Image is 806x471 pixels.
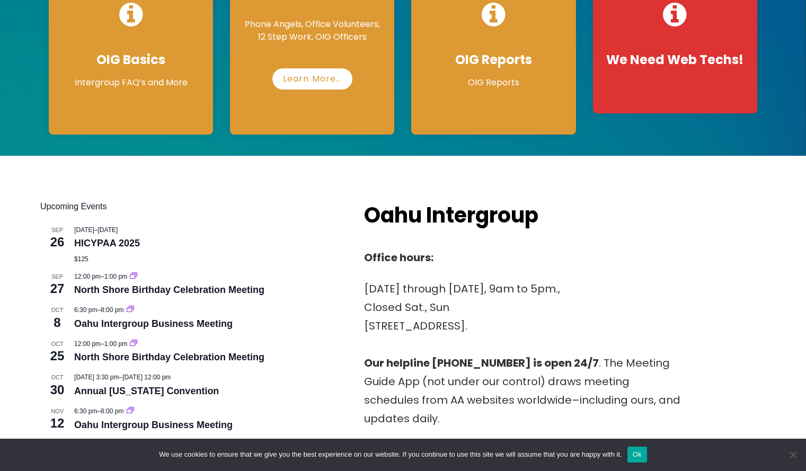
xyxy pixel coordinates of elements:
[59,52,202,68] h4: OIG Basics
[130,340,137,348] a: Event series: North Shore Birthday Celebration Meeting
[74,352,264,363] a: North Shore Birthday Celebration Meeting
[98,226,118,234] span: [DATE]
[127,407,134,415] a: Event series: Oahu Intergroup Business Meeting
[159,449,622,460] span: We use cookies to ensure that we give you the best experience on our website. If you continue to ...
[74,420,233,431] a: Oahu Intergroup Business Meeting
[40,200,343,213] h2: Upcoming Events
[74,306,126,314] time: –
[422,76,565,89] p: OIG Reports
[40,407,74,416] span: Nov
[40,340,74,349] span: Oct
[74,238,140,249] a: HICYPAA 2025
[40,314,74,332] span: 8
[272,68,352,90] a: Learn More…
[101,407,123,415] span: 8:00 pm
[74,318,233,330] a: Oahu Intergroup Business Meeting
[74,340,129,348] time: –
[604,52,747,68] h4: We Need Web Techs!
[122,374,171,381] span: [DATE] 12:00 pm
[40,381,74,399] span: 30
[40,280,74,298] span: 27
[74,273,129,280] time: –
[104,273,127,280] span: 1:00 pm
[40,233,74,251] span: 26
[40,373,74,382] span: Oct
[74,226,94,234] span: [DATE]
[101,306,123,314] span: 8:00 pm
[74,407,126,415] time: –
[364,200,619,230] h2: Oahu Intergroup
[241,18,384,43] p: Phone Angels, Office Volunteers, 12 Step Work, OIG Officers
[74,226,118,234] time: –
[59,76,202,89] p: Intergroup FAQ’s and More
[364,250,433,265] strong: Office hours:
[74,285,264,296] a: North Shore Birthday Celebration Meeting
[422,52,565,68] h4: OIG Reports
[74,374,119,381] span: [DATE] 3:30 pm
[40,272,74,281] span: Sep
[364,356,599,370] strong: Our helpline [PHONE_NUMBER] is open 24/7
[40,414,74,432] span: 12
[40,306,74,315] span: Oct
[74,386,219,397] a: Annual [US_STATE] Convention
[627,447,647,463] button: Ok
[104,340,127,348] span: 1:00 pm
[127,306,134,314] a: Event series: Oahu Intergroup Business Meeting
[74,306,97,314] span: 6:30 pm
[364,280,682,428] p: [DATE] through [DATE], 9am to 5pm., Closed Sat., Sun [STREET_ADDRESS]. . The Meeting Guide App (n...
[787,449,798,460] span: No
[40,226,74,235] span: Sep
[74,407,97,415] span: 6:30 pm
[74,273,101,280] span: 12:00 pm
[74,255,88,263] span: $125
[130,273,137,280] a: Event series: North Shore Birthday Celebration Meeting
[74,340,101,348] span: 12:00 pm
[40,347,74,365] span: 25
[74,374,171,381] time: –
